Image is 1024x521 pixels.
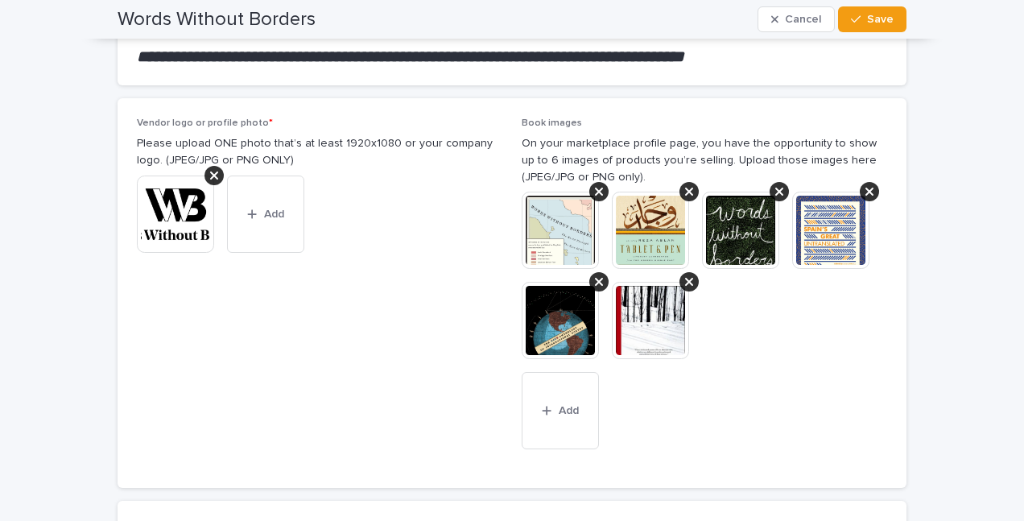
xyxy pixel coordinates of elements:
button: Cancel [758,6,835,32]
button: Add [227,176,304,253]
span: Save [867,14,894,25]
span: Vendor logo or profile photo [137,118,273,128]
button: Add [522,372,599,449]
span: Add [559,405,579,416]
span: Book images [522,118,582,128]
span: Cancel [785,14,821,25]
p: On your marketplace profile page, you have the opportunity to show up to 6 images of products you... [522,135,887,185]
h2: Words Without Borders [118,8,316,31]
span: Add [264,209,284,220]
p: Please upload ONE photo that’s at least 1920x1080 or your company logo. (JPEG/JPG or PNG ONLY) [137,135,502,169]
button: Save [838,6,906,32]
